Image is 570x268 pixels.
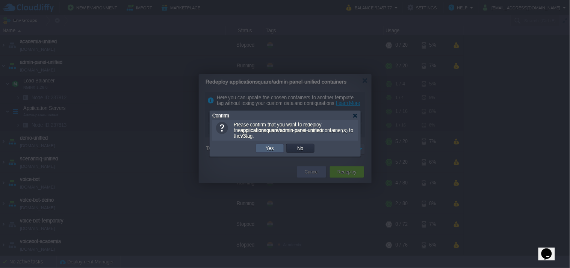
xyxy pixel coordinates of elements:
[264,145,277,152] button: Yes
[234,122,353,139] span: Please confirm that you want to redeploy the container(s) to the tag.
[240,133,246,139] b: v3
[212,113,229,119] span: Confirm
[538,238,562,260] iframe: chat widget
[240,128,322,133] b: applicationsquare/admin-panel-unified
[295,145,306,152] button: No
